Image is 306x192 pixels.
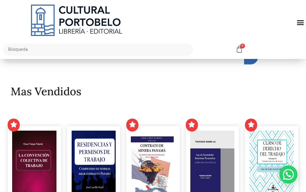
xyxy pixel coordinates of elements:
h2: Mas Vendidos [11,86,295,98]
a: 0 [236,45,243,54]
input: Búsqueda [3,44,193,56]
span: 0 [240,44,245,48]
